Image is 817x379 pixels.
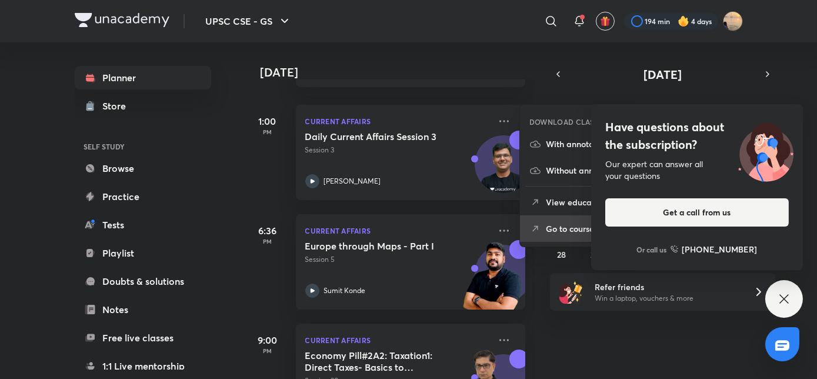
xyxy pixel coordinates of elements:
[592,101,599,112] abbr: Monday
[261,65,537,79] h4: [DATE]
[199,9,299,33] button: UPSC CSE - GS
[729,118,803,182] img: ttu_illustration_new.svg
[305,240,452,252] h5: Europe through Maps - Part I
[643,67,682,82] span: [DATE]
[461,240,525,321] img: unacademy
[678,15,689,27] img: streak
[605,198,789,227] button: Get a call from us
[75,137,211,157] h6: SELF STUDY
[595,281,739,293] h6: Refer friends
[244,114,291,128] h5: 1:00
[75,354,211,378] a: 1:1 Live mentorship
[305,333,490,347] p: Current Affairs
[546,196,627,208] p: View educator
[75,94,211,118] a: Store
[75,213,211,237] a: Tests
[75,270,211,293] a: Doubts & solutions
[557,249,566,260] abbr: September 28, 2025
[244,333,291,347] h5: 9:00
[546,222,627,235] p: Go to course page
[552,245,571,264] button: September 28, 2025
[75,157,211,180] a: Browse
[75,185,211,208] a: Practice
[75,298,211,321] a: Notes
[596,12,615,31] button: avatar
[244,347,291,354] p: PM
[637,244,667,255] p: Or call us
[605,158,789,182] div: Our expert can answer all your questions
[324,176,381,187] p: [PERSON_NAME]
[605,118,789,154] h4: Have questions about the subscription?
[529,117,616,127] h6: DOWNLOAD CLASS PDF
[682,243,758,255] h6: [PHONE_NUMBER]
[475,142,532,198] img: Avatar
[671,243,758,255] a: [PHONE_NUMBER]
[659,101,668,112] abbr: Wednesday
[626,101,631,112] abbr: Tuesday
[586,245,605,264] button: September 29, 2025
[694,101,699,112] abbr: Thursday
[595,293,739,304] p: Win a laptop, vouchers & more
[559,101,563,112] abbr: Sunday
[305,350,452,373] h5: Economy Pill#2A2: Taxation1: Direct Taxes- Basics to Corporation Tax, DDT etc
[559,280,583,304] img: referral
[305,145,490,155] p: Session 3
[324,285,366,296] p: Sumit Konde
[728,101,732,112] abbr: Friday
[75,66,211,89] a: Planner
[723,11,743,31] img: Snatashree Punyatoya
[75,13,169,30] a: Company Logo
[305,254,490,265] p: Session 5
[566,66,759,82] button: [DATE]
[244,224,291,238] h5: 6:36
[244,128,291,135] p: PM
[546,138,627,150] p: With annotation
[546,164,627,177] p: Without annotation
[305,114,490,128] p: Current Affairs
[244,238,291,245] p: PM
[75,13,169,27] img: Company Logo
[305,224,490,238] p: Current Affairs
[762,101,766,112] abbr: Saturday
[600,16,611,26] img: avatar
[103,99,134,113] div: Store
[75,326,211,350] a: Free live classes
[305,131,452,142] h5: Daily Current Affairs Session 3
[75,241,211,265] a: Playlist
